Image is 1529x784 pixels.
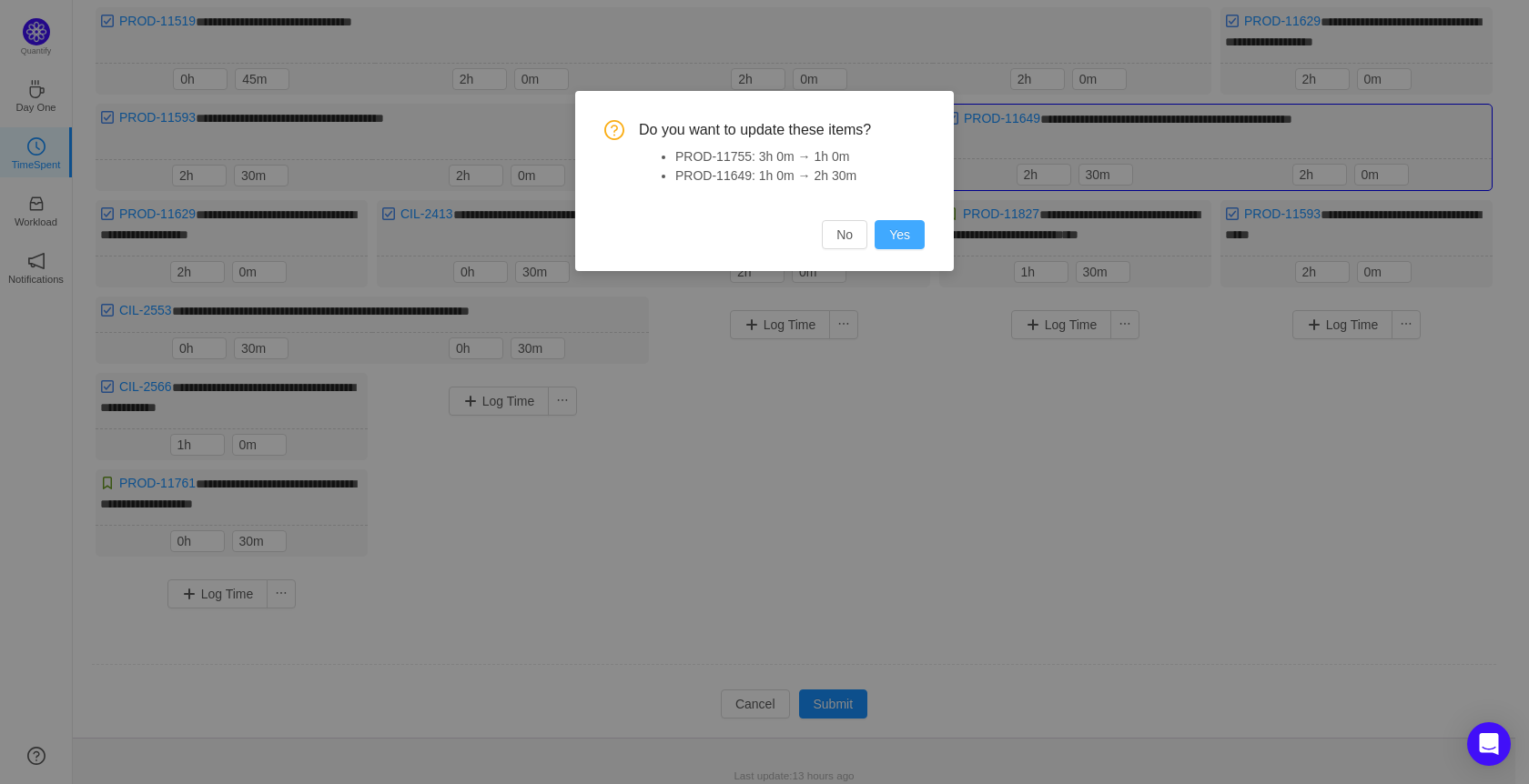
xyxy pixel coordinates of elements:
[639,120,925,140] span: Do you want to update these items?
[1467,722,1511,766] div: Open Intercom Messenger
[822,220,867,249] button: No
[604,120,624,140] i: icon: question-circle
[675,147,925,166] li: PROD-11755: 3h 0m → 1h 0m
[675,166,925,186] li: PROD-11649: 1h 0m → 2h 30m
[875,220,925,249] button: Yes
